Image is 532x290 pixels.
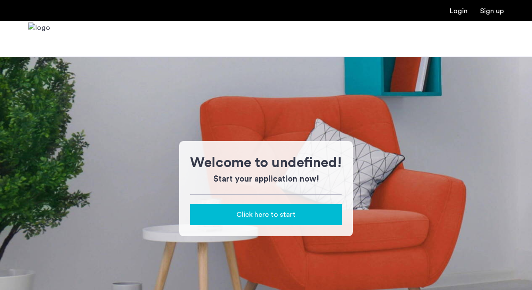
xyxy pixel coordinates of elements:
span: Click here to start [236,209,296,220]
img: logo [28,22,50,56]
h1: Welcome to undefined! [190,152,342,173]
a: Registration [480,7,504,15]
a: Login [450,7,468,15]
a: Cazamio Logo [28,22,50,56]
h3: Start your application now! [190,173,342,186]
button: button [190,204,342,225]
